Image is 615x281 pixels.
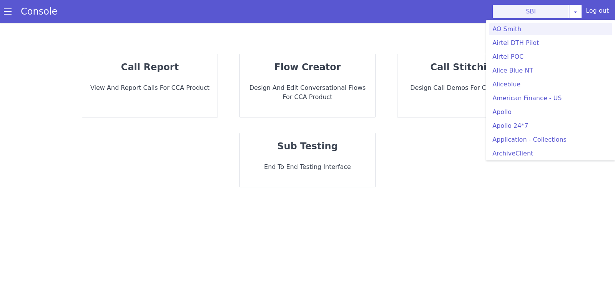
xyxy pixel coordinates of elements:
[246,83,369,102] p: Design and Edit Conversational flows for CCA Product
[121,62,179,73] strong: call report
[404,83,527,93] p: Design call demos for CCA Product
[12,6,66,17] a: Console
[88,83,211,93] p: View and report calls for CCA Product
[489,37,612,49] a: Airtel DTH Pilot
[489,64,612,77] a: Alice Blue NT
[489,134,612,146] a: Application - Collections
[489,23,612,35] a: AO Smith
[492,5,569,18] button: SBI
[246,162,369,172] p: End to End Testing Interface
[274,62,341,73] strong: flow creator
[430,62,500,73] strong: call stitching
[489,106,612,118] a: Apollo
[489,147,612,160] a: ArchiveClient
[489,120,612,132] a: Apollo 24*7
[489,78,612,91] a: Aliceblue
[586,6,609,18] div: Log out
[277,141,338,152] strong: sub testing
[489,51,612,63] a: Airtel POC
[489,92,612,104] a: American Finance - US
